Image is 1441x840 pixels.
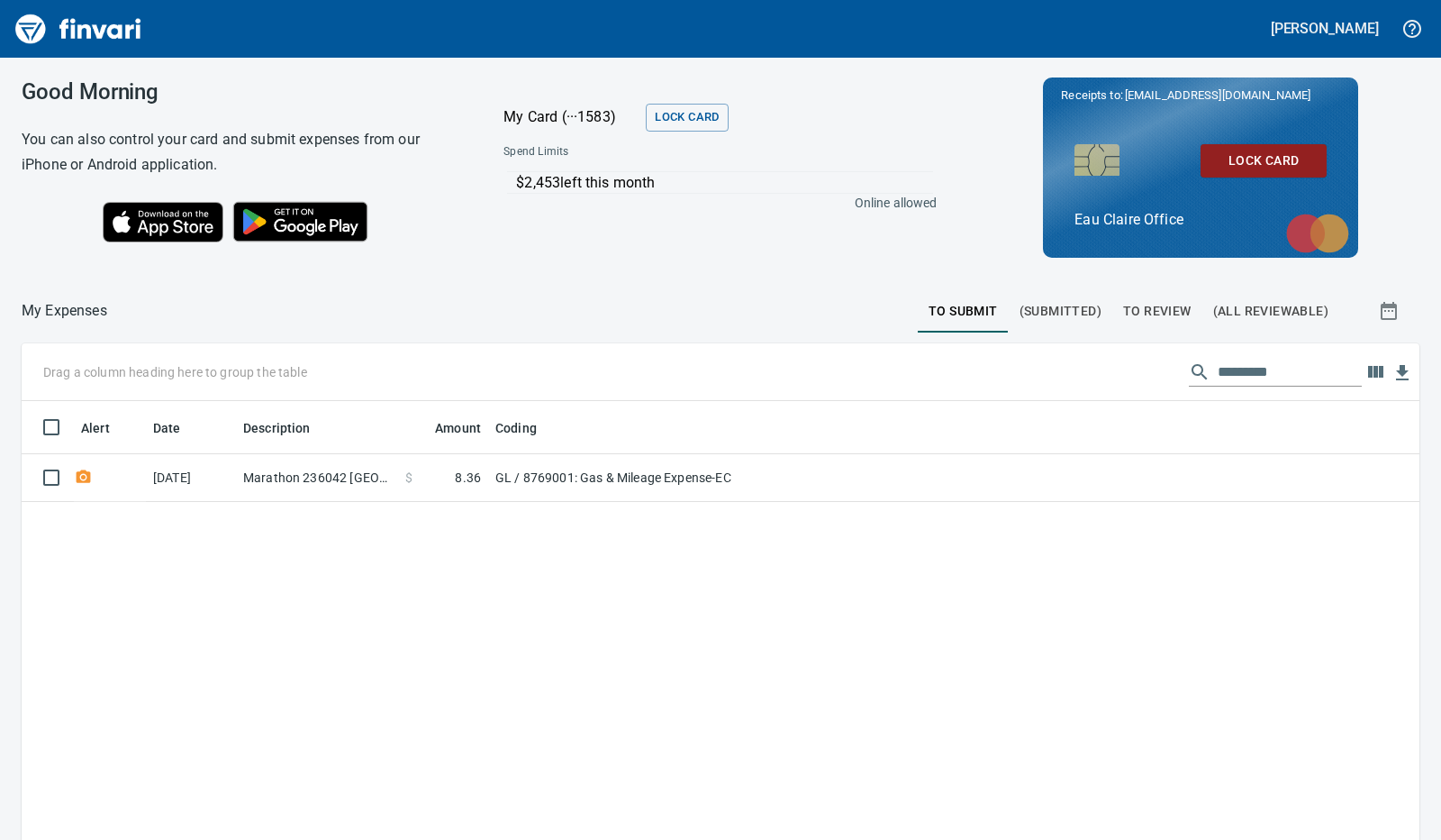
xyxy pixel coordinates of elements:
[488,454,938,502] td: GL / 8769001: Gas & Mileage Expense-EC
[1389,360,1416,387] button: Download Table
[503,106,639,128] p: My Card (···1583)
[1061,87,1340,105] p: Receipts to:
[516,172,932,194] p: $2,453 left this month
[1277,205,1358,262] img: mastercard.svg
[11,7,146,50] img: Finvari
[455,469,481,487] span: 8.36
[1362,289,1419,333] button: Show transactions within a particular date range
[495,417,537,439] span: Coding
[1074,209,1327,231] p: Eau Claire Office
[43,363,307,381] p: Drag a column heading here to group the table
[22,127,458,178] h6: You can also control your card and submit expenses from our iPhone or Android application.
[1266,14,1383,42] button: [PERSON_NAME]
[405,469,412,487] span: $
[22,79,458,105] h3: Good Morning
[412,417,481,439] span: Amount
[103,202,223,242] img: Download on the App Store
[435,417,481,439] span: Amount
[646,104,728,132] button: Lock Card
[495,417,560,439] span: Coding
[503,143,751,161] span: Spend Limits
[1123,300,1192,323] span: To Review
[1123,87,1312,104] span: [EMAIL_ADDRESS][DOMAIN_NAME]
[1362,359,1389,386] button: Choose columns to display
[243,417,311,439] span: Description
[655,107,719,128] span: Lock Card
[81,417,110,439] span: Alert
[243,417,334,439] span: Description
[929,300,998,323] span: To Submit
[1020,300,1101,323] span: (Submitted)
[1213,300,1328,323] span: (All Reviewable)
[22,300,107,322] p: My Expenses
[22,300,107,322] nav: breadcrumb
[74,471,93,483] span: Receipt Required
[1201,144,1327,178] button: Lock Card
[1215,150,1312,172] span: Lock Card
[1271,19,1379,38] h5: [PERSON_NAME]
[153,417,204,439] span: Date
[153,417,181,439] span: Date
[223,192,378,251] img: Get it on Google Play
[146,454,236,502] td: [DATE]
[489,194,937,212] p: Online allowed
[236,454,398,502] td: Marathon 236042 [GEOGRAPHIC_DATA]
[81,417,133,439] span: Alert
